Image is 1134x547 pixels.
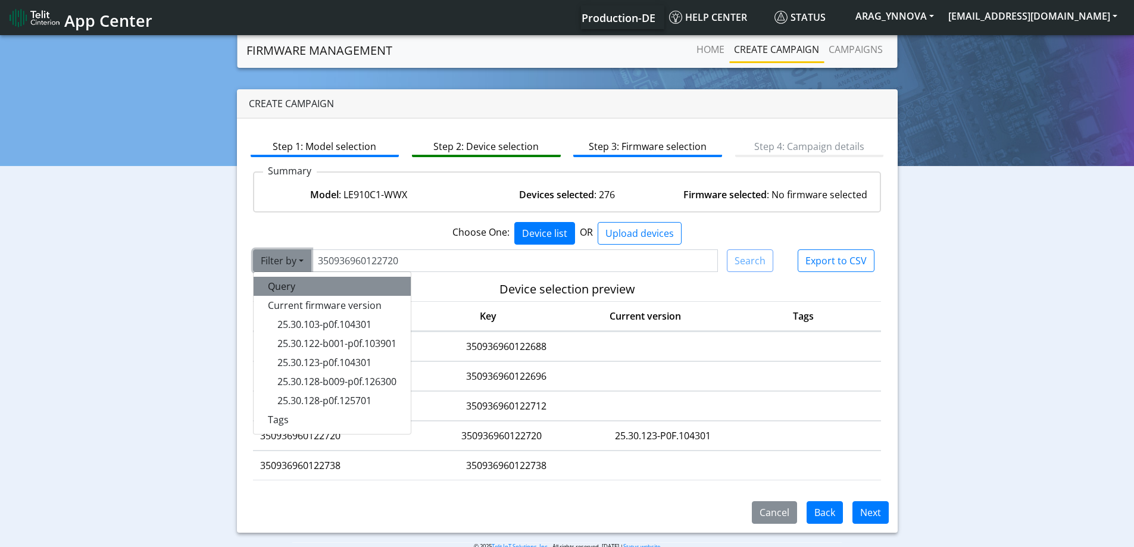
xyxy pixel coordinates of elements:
[253,271,411,435] div: Filter by
[566,302,725,332] th: Current version
[824,37,888,61] a: Campaigns
[277,375,396,388] span: 25.30.128-b009-p0f.126300
[418,421,585,451] td: 350936960122720
[251,135,399,157] a: Step 1: Model selection
[254,277,411,296] button: Query
[941,5,1124,27] button: [EMAIL_ADDRESS][DOMAIN_NAME]
[412,135,561,157] a: Step 2: Device selection
[683,188,767,201] strong: Firmware selected
[729,37,824,61] a: Create campaign
[774,11,788,24] img: status.svg
[852,501,889,524] button: Next
[774,11,826,24] span: Status
[277,318,371,331] span: 25.30.103-p0f.104301
[411,302,566,332] th: Key
[254,315,411,334] button: 25.30.103-p0f.104301
[421,332,591,361] td: 350936960122688
[237,89,898,118] div: Create campaign
[669,11,747,24] span: Help center
[10,8,60,27] img: logo-telit-cinterion-gw-new.png
[277,337,396,350] span: 25.30.122-b001-p0f.103901
[807,501,843,524] button: Back
[581,5,655,29] a: Your current platform instance
[254,334,411,353] button: 25.30.122-b001-p0f.103901
[421,362,591,391] td: 350936960122696
[253,282,882,296] h5: Device selection preview
[254,353,411,372] button: 25.30.123-p0f.104301
[582,11,655,25] span: Production-DE
[725,302,881,332] th: Tags
[246,39,392,62] a: Firmware management
[277,356,371,369] span: 25.30.123-p0f.104301
[452,226,510,239] span: Choose One:
[664,5,770,29] a: Help center
[253,421,419,451] td: 350936960122720
[671,187,879,202] div: : No firmware selected
[254,372,411,391] button: 25.30.128-b009-p0f.126300
[64,10,152,32] span: App Center
[310,188,339,201] strong: Model
[254,410,411,429] button: Tags
[421,451,591,480] td: 350936960122738
[310,249,718,272] input: Filter device list
[519,188,594,201] strong: Devices selected
[255,187,463,202] div: : LE910C1-WWX
[752,501,797,524] button: Cancel
[585,421,741,451] td: 25.30.123-P0F.104301
[277,394,371,407] span: 25.30.128-p0f.125701
[573,135,722,157] a: Step 3: Firmware selection
[770,5,848,29] a: Status
[669,11,682,24] img: knowledge.svg
[254,296,411,315] button: Current firmware version
[421,392,591,421] td: 350936960122712
[514,222,575,245] button: Device list
[798,249,874,272] button: Export to CSV
[848,5,941,27] button: ARAG_YNNOVA
[253,249,311,272] button: Filter by
[253,451,422,480] td: 350936960122738
[463,187,671,202] div: : 276
[263,164,317,178] p: Summary
[10,5,151,30] a: App Center
[598,222,682,245] button: Upload devices
[254,391,411,410] button: 25.30.128-p0f.125701
[692,37,729,61] a: Home
[580,226,593,239] span: OR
